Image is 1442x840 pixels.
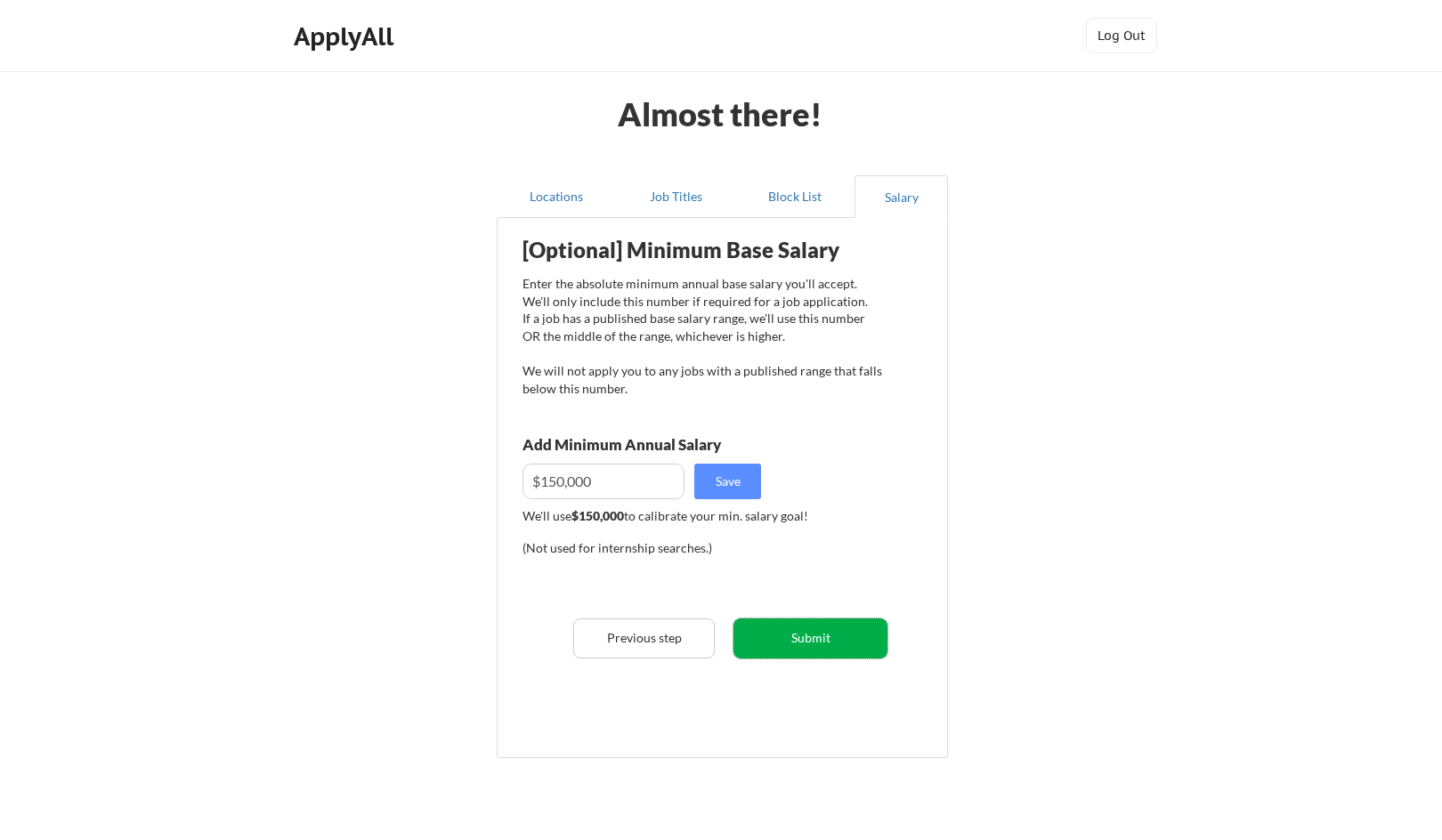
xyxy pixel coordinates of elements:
strong: $150,000 [571,508,624,523]
div: Almost there! [596,98,845,130]
div: [Optional] Minimum Base Salary [523,239,882,261]
div: We'll use to calibrate your min. salary goal! [523,507,882,525]
div: Enter the absolute minimum annual base salary you'll accept. We'll only include this number if re... [523,275,882,397]
button: Salary [855,175,948,218]
button: Locations [497,175,616,218]
button: Previous step [573,618,715,658]
button: Save [694,464,761,499]
button: Log Out [1086,18,1157,53]
button: Block List [735,175,855,218]
div: Add Minimum Annual Salary [523,437,800,452]
button: Job Titles [616,175,735,218]
div: ApplyAll [294,21,399,52]
button: Submit [733,618,887,658]
div: (Not used for internship searches.) [523,539,764,557]
input: E.g. $100,000 [523,464,685,499]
